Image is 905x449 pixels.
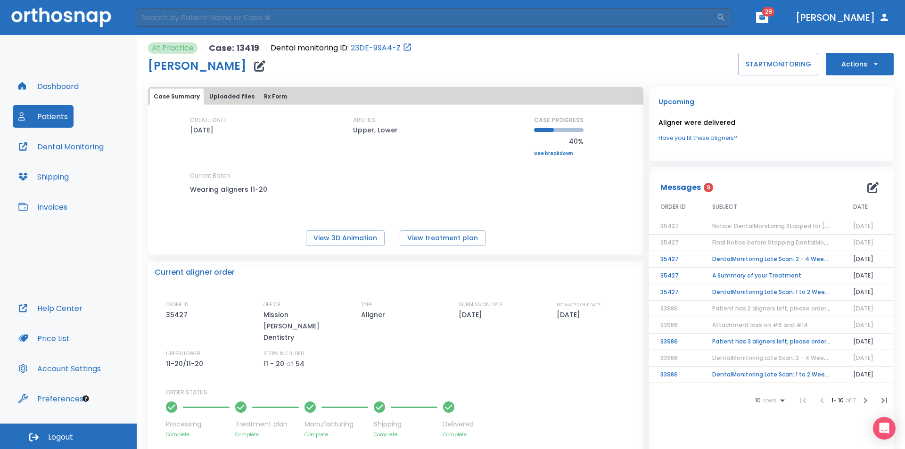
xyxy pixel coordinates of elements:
[459,309,485,320] p: [DATE]
[374,431,437,438] p: Complete
[459,301,503,309] p: SUBMISSION DATE
[649,284,701,301] td: 35427
[190,171,275,180] p: Current Batch
[13,357,107,380] button: Account Settings
[762,7,775,16] span: 29
[660,203,686,211] span: ORDER ID
[660,304,678,312] span: 33986
[557,301,601,309] p: ESTIMATED SHIP DATE
[712,238,847,246] span: Final Notice before Stopping DentalMonitoring
[263,301,280,309] p: OFFICE
[13,387,89,410] button: Preferences
[400,230,485,246] button: View treatment plan
[206,89,258,105] button: Uploaded files
[660,182,701,193] p: Messages
[853,203,868,211] span: DATE
[712,304,854,312] span: Patient has 2 aligners left, please order next set!
[306,230,385,246] button: View 3D Animation
[150,89,642,105] div: tabs
[155,267,235,278] p: Current aligner order
[701,367,842,383] td: DentalMonitoring Late Scan: 1 to 2 Weeks Notification
[853,238,873,246] span: [DATE]
[150,89,204,105] button: Case Summary
[842,334,894,350] td: [DATE]
[304,431,368,438] p: Complete
[190,184,275,195] p: Wearing aligners 11-20
[135,8,716,27] input: Search by Patient Name or Case #
[304,419,368,429] p: Manufacturing
[166,358,206,369] p: 11-20/11-20
[166,431,230,438] p: Complete
[557,309,584,320] p: [DATE]
[701,284,842,301] td: DentalMonitoring Late Scan: 1 to 2 Weeks Notification
[190,116,226,124] p: CREATE DATE
[271,42,349,54] p: Dental monitoring ID:
[148,60,247,72] h1: [PERSON_NAME]
[361,309,388,320] p: Aligner
[13,75,84,98] button: Dashboard
[534,116,584,124] p: CASE PROGRESS
[48,432,73,442] span: Logout
[649,268,701,284] td: 35427
[660,354,678,362] span: 33986
[82,394,90,403] div: Tooltip anchor
[842,284,894,301] td: [DATE]
[845,396,856,404] span: of 17
[374,419,437,429] p: Shipping
[658,117,884,128] p: Aligner were delivered
[263,358,284,369] p: 11 - 20
[263,309,344,343] p: Mission [PERSON_NAME] Dentistry
[286,358,294,369] p: of
[761,397,777,404] span: rows
[792,9,894,26] button: [PERSON_NAME]
[13,297,88,319] button: Help Center
[13,327,75,350] a: Price List
[353,116,376,124] p: ARCHES
[166,388,637,397] p: ORDER STATUS
[271,42,412,54] div: Open patient in dental monitoring portal
[235,431,299,438] p: Complete
[842,268,894,284] td: [DATE]
[209,42,259,54] p: Case: 13419
[649,367,701,383] td: 33986
[11,8,111,27] img: Orthosnap
[658,96,884,107] p: Upcoming
[853,354,873,362] span: [DATE]
[443,431,474,438] p: Complete
[166,419,230,429] p: Processing
[826,53,894,75] button: Actions
[152,42,194,54] p: At Practice
[660,321,678,329] span: 33986
[13,196,73,218] button: Invoices
[853,321,873,329] span: [DATE]
[701,268,842,284] td: A Summary of your Treatment
[831,396,845,404] span: 1 - 10
[190,124,214,136] p: [DATE]
[649,251,701,268] td: 35427
[166,309,191,320] p: 35427
[649,334,701,350] td: 33986
[263,350,304,358] p: STEPS INCLUDED
[351,42,401,54] a: 23DE-99A4-Z
[701,251,842,268] td: DentalMonitoring Late Scan: 2 - 4 Weeks Notification
[738,53,818,75] button: STARTMONITORING
[660,222,679,230] span: 35427
[296,358,304,369] p: 54
[13,165,74,188] button: Shipping
[13,135,109,158] button: Dental Monitoring
[534,151,584,156] a: See breakdown
[701,334,842,350] td: Patient has 3 aligners left, please order next set!
[534,136,584,147] p: 40%
[13,105,74,128] button: Patients
[755,397,761,404] span: 10
[166,301,188,309] p: ORDER ID
[660,238,679,246] span: 35427
[712,222,869,230] span: Notice: DentalMonitoring Stopped for [PERSON_NAME]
